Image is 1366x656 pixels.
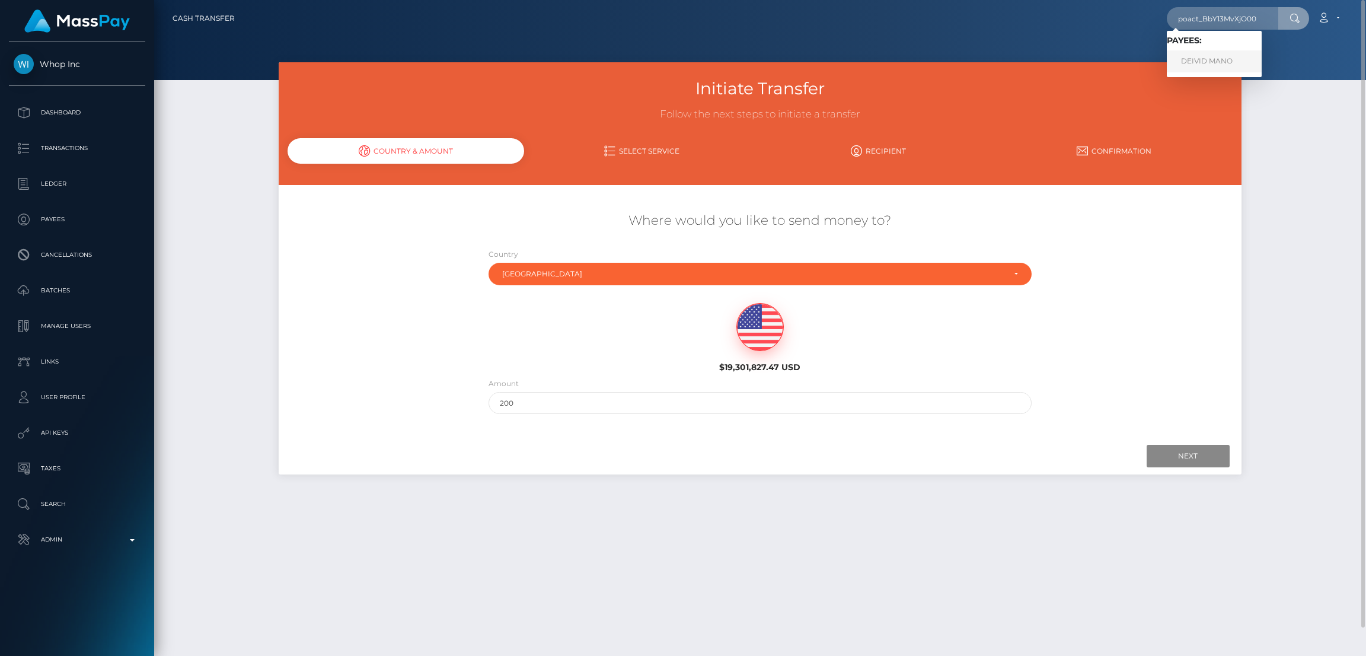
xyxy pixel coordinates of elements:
p: Payees [14,211,141,228]
p: Search [14,495,141,513]
h6: Payees: [1167,36,1262,46]
a: Batches [9,276,145,305]
a: Payees [9,205,145,234]
p: Manage Users [14,317,141,335]
a: Cancellations [9,240,145,270]
p: Dashboard [14,104,141,122]
span: Whop Inc [9,59,145,69]
a: Dashboard [9,98,145,128]
h3: Initiate Transfer [288,77,1232,100]
p: Cancellations [14,246,141,264]
img: USD.png [737,304,783,351]
a: Cash Transfer [173,6,235,31]
a: Recipient [760,141,996,161]
p: User Profile [14,388,141,406]
label: Country [489,249,518,260]
img: MassPay Logo [24,9,130,33]
p: API Keys [14,424,141,442]
a: Manage Users [9,311,145,341]
a: Transactions [9,133,145,163]
p: Taxes [14,460,141,477]
input: Search... [1167,7,1278,30]
button: Albania [489,263,1032,285]
a: Search [9,489,145,519]
a: Links [9,347,145,377]
img: Whop Inc [14,54,34,74]
input: Next [1147,445,1230,467]
p: Ledger [14,175,141,193]
p: Batches [14,282,141,300]
p: Admin [14,531,141,549]
input: Amount to send in USD (Maximum: 19301827.47) [489,392,1032,414]
h3: Follow the next steps to initiate a transfer [288,107,1232,122]
h5: Where would you like to send money to? [288,212,1232,230]
h6: $19,301,827.47 USD [636,362,885,372]
div: [GEOGRAPHIC_DATA] [502,269,1005,279]
label: Amount [489,378,519,389]
a: Confirmation [996,141,1232,161]
a: User Profile [9,383,145,412]
a: Taxes [9,454,145,483]
a: DEIVID MANO [1167,50,1262,72]
p: Links [14,353,141,371]
a: Ledger [9,169,145,199]
a: API Keys [9,418,145,448]
a: Select Service [524,141,760,161]
a: Admin [9,525,145,555]
p: Transactions [14,139,141,157]
div: Country & Amount [288,138,524,164]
